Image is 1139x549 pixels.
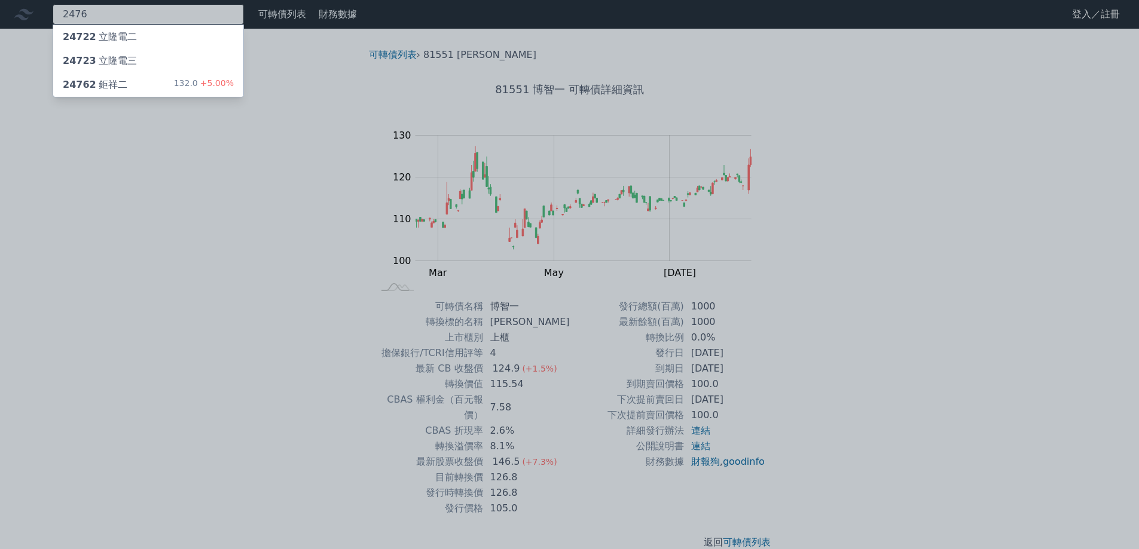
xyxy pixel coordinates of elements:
[63,30,137,44] div: 立隆電二
[174,78,234,92] div: 132.0
[63,55,96,66] span: 24723
[53,25,243,49] a: 24722立隆電二
[53,73,243,97] a: 24762鉅祥二 132.0+5.00%
[63,31,96,42] span: 24722
[53,49,243,73] a: 24723立隆電三
[63,78,127,92] div: 鉅祥二
[63,79,96,90] span: 24762
[198,78,234,88] span: +5.00%
[63,54,137,68] div: 立隆電三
